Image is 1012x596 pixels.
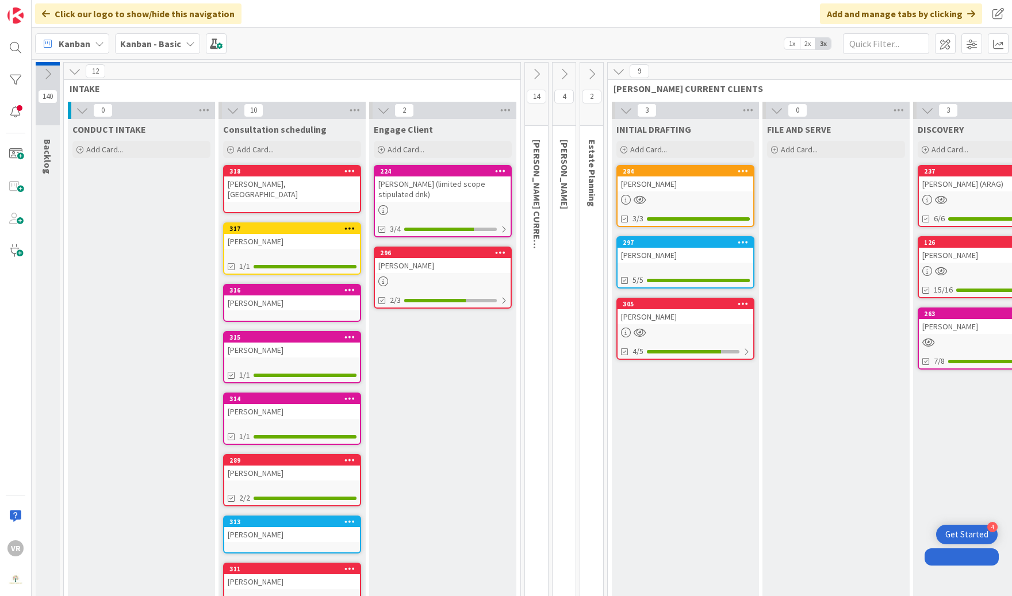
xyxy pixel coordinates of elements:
[229,518,360,526] div: 313
[223,331,361,383] a: 315[PERSON_NAME]1/1
[380,249,511,257] div: 296
[38,90,57,103] span: 140
[223,165,361,213] a: 318[PERSON_NAME], [GEOGRAPHIC_DATA]
[224,224,360,249] div: 317[PERSON_NAME]
[623,300,753,308] div: 305
[7,7,24,24] img: Visit kanbanzone.com
[224,466,360,480] div: [PERSON_NAME]
[375,258,511,273] div: [PERSON_NAME]
[239,492,250,504] span: 2/2
[781,144,818,155] span: Add Card...
[224,564,360,589] div: 311[PERSON_NAME]
[582,90,601,103] span: 2
[224,176,360,202] div: [PERSON_NAME], [GEOGRAPHIC_DATA]
[623,239,753,247] div: 297
[374,247,512,309] a: 296[PERSON_NAME]2/3
[987,522,998,532] div: 4
[120,38,181,49] b: Kanban - Basic
[224,224,360,234] div: 317
[224,234,360,249] div: [PERSON_NAME]
[938,103,958,117] span: 3
[223,124,327,135] span: Consultation scheduling
[800,38,815,49] span: 2x
[70,83,506,94] span: INTAKE
[93,103,113,117] span: 0
[918,124,964,135] span: DISCOVERY
[632,274,643,286] span: 5/5
[223,516,361,553] a: 313[PERSON_NAME]
[224,394,360,404] div: 314
[843,33,929,54] input: Quick Filter...
[229,286,360,294] div: 316
[229,333,360,341] div: 315
[375,248,511,273] div: 296[PERSON_NAME]
[931,144,968,155] span: Add Card...
[237,144,274,155] span: Add Card...
[229,456,360,464] div: 289
[7,540,24,556] div: VR
[616,124,691,135] span: INITIAL DRAFTING
[618,309,753,324] div: [PERSON_NAME]
[239,260,250,272] span: 1/1
[374,165,512,237] a: 224[PERSON_NAME] (limited scope stipulated dnk)3/4
[375,248,511,258] div: 296
[788,103,807,117] span: 0
[224,285,360,310] div: 316[PERSON_NAME]
[224,564,360,574] div: 311
[224,332,360,357] div: 315[PERSON_NAME]
[394,103,414,117] span: 2
[618,176,753,191] div: [PERSON_NAME]
[224,574,360,589] div: [PERSON_NAME]
[936,525,998,544] div: Open Get Started checklist, remaining modules: 4
[86,144,123,155] span: Add Card...
[239,369,250,381] span: 1/1
[616,236,754,289] a: 297[PERSON_NAME]5/5
[224,517,360,527] div: 313
[586,140,598,207] span: Estate Planning
[224,166,360,176] div: 318
[224,404,360,419] div: [PERSON_NAME]
[229,565,360,573] div: 311
[380,167,511,175] div: 224
[224,166,360,202] div: 318[PERSON_NAME], [GEOGRAPHIC_DATA]
[531,140,543,289] span: KRISTI CURRENT CLIENTS
[559,140,570,209] span: KRISTI PROBATE
[229,395,360,403] div: 314
[632,213,643,225] span: 3/3
[623,167,753,175] div: 284
[224,295,360,310] div: [PERSON_NAME]
[223,454,361,506] a: 289[PERSON_NAME]2/2
[224,517,360,542] div: 313[PERSON_NAME]
[618,237,753,263] div: 297[PERSON_NAME]
[374,124,433,135] span: Engage Client
[618,299,753,324] div: 305[PERSON_NAME]
[59,37,90,51] span: Kanban
[632,345,643,357] span: 4/5
[42,139,53,174] span: Backlog
[637,103,657,117] span: 3
[86,64,105,78] span: 12
[239,430,250,443] span: 1/1
[767,124,831,135] span: FILE AND SERVE
[815,38,831,49] span: 3x
[945,529,988,540] div: Get Started
[616,165,754,227] a: 284[PERSON_NAME]3/3
[630,64,649,78] span: 9
[388,144,424,155] span: Add Card...
[375,166,511,202] div: 224[PERSON_NAME] (limited scope stipulated dnk)
[229,225,360,233] div: 317
[618,299,753,309] div: 305
[934,355,945,367] span: 7/8
[554,90,574,103] span: 4
[618,166,753,191] div: 284[PERSON_NAME]
[229,167,360,175] div: 318
[72,124,146,135] span: CONDUCT INTAKE
[375,176,511,202] div: [PERSON_NAME] (limited scope stipulated dnk)
[375,166,511,176] div: 224
[390,294,401,306] span: 2/3
[7,572,24,589] img: avatar
[223,393,361,445] a: 314[PERSON_NAME]1/1
[527,90,546,103] span: 14
[618,237,753,248] div: 297
[618,166,753,176] div: 284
